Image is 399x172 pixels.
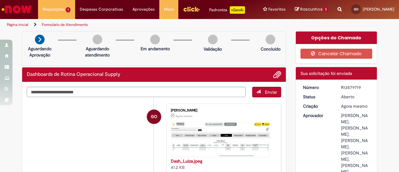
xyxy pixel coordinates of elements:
dt: Criação [298,103,337,109]
dt: Número [298,84,337,91]
div: [PERSON_NAME] [171,109,275,112]
span: Favoritos [268,6,286,12]
span: GO [151,109,157,124]
span: [PERSON_NAME] [363,7,394,12]
a: Página inicial [7,22,28,27]
span: Agora mesmo [175,114,192,118]
span: 1 [66,7,70,12]
a: Dash_Luiza.jpeg [171,158,202,164]
img: img-circle-grey.png [266,35,275,44]
img: arrow-next.png [35,35,45,44]
span: Sua solicitação foi enviada [300,71,352,76]
dt: Aprovador [298,112,337,119]
time: 30/09/2025 08:31:14 [341,103,368,109]
textarea: Digite sua mensagem aqui... [27,87,246,97]
a: Rascunhos [295,7,328,12]
button: Cancelar Chamado [300,49,373,59]
button: Enviar [252,87,281,97]
div: Aberto [341,94,370,100]
p: Aguardando Aprovação [25,46,55,58]
h2: Dashboards de Rotina Operacional Supply Histórico de tíquete [27,72,120,77]
time: 30/09/2025 08:31:07 [175,114,192,118]
img: img-circle-grey.png [208,35,218,44]
span: Rascunhos [300,6,323,12]
div: 41.2 KB [171,158,275,170]
img: img-circle-grey.png [150,35,160,44]
span: Despesas Corporativas [80,6,123,12]
button: Adicionar anexos [273,71,281,79]
img: click_logo_yellow_360x200.png [183,4,200,14]
span: More [164,6,174,12]
span: 1 [324,7,328,12]
img: ServiceNow [1,3,33,16]
p: +GenAi [230,6,245,14]
div: R13579719 [341,84,370,91]
a: Formulário de Atendimento [42,22,88,27]
span: Requisições [43,6,65,12]
ul: Trilhas de página [5,19,261,31]
p: Em andamento [141,46,170,52]
div: Opções do Chamado [296,32,377,44]
div: Padroniza [209,6,245,14]
span: Aprovações [132,6,155,12]
dt: Status [298,94,337,100]
p: Validação [204,46,222,52]
img: img-circle-grey.png [93,35,102,44]
span: Enviar [265,89,277,95]
span: GO [354,7,358,11]
p: Concluído [261,46,281,52]
div: Gabriel Terra De Oliveira [147,110,161,124]
div: 30/09/2025 08:31:14 [341,103,370,109]
p: Aguardando atendimento [82,46,113,58]
span: Agora mesmo [341,103,368,109]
